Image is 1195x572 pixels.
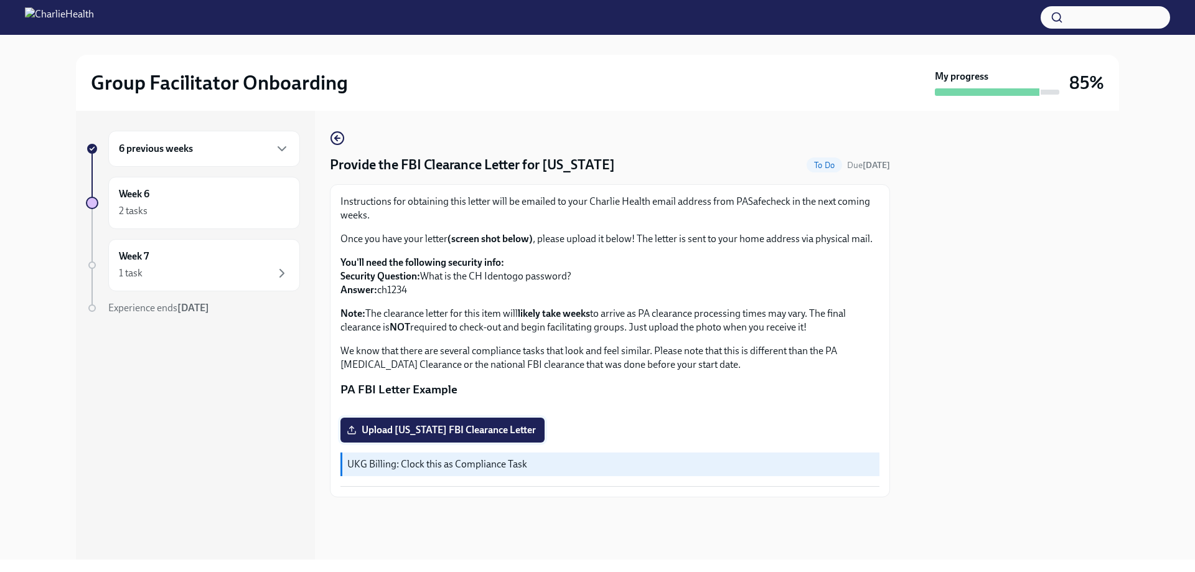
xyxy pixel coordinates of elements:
div: 1 task [119,266,143,280]
span: Due [847,160,890,171]
a: Week 62 tasks [86,177,300,229]
strong: Security Question: [340,270,420,282]
strong: Note: [340,307,365,319]
p: The clearance letter for this item will to arrive as PA clearance processing times may vary. The ... [340,307,879,334]
label: Upload [US_STATE] FBI Clearance Letter [340,418,545,443]
strong: [DATE] [177,302,209,314]
h4: Provide the FBI Clearance Letter for [US_STATE] [330,156,615,174]
p: We know that there are several compliance tasks that look and feel similar. Please note that this... [340,344,879,372]
img: CharlieHealth [25,7,94,27]
span: To Do [807,161,842,170]
p: What is the CH Identogo password? ch1234 [340,256,879,297]
strong: You'll need the following security info: [340,256,504,268]
h6: 6 previous weeks [119,142,193,156]
p: Instructions for obtaining this letter will be emailed to your Charlie Health email address from ... [340,195,879,222]
p: Once you have your letter , please upload it below! The letter is sent to your home address via p... [340,232,879,246]
p: UKG Billing: Clock this as Compliance Task [347,457,874,471]
div: 6 previous weeks [108,131,300,167]
strong: Answer: [340,284,377,296]
strong: likely take weeks [518,307,590,319]
h3: 85% [1069,72,1104,94]
span: September 2nd, 2025 09:00 [847,159,890,171]
h2: Group Facilitator Onboarding [91,70,348,95]
strong: (screen shot below) [448,233,533,245]
strong: [DATE] [863,160,890,171]
div: 2 tasks [119,204,148,218]
strong: NOT [390,321,410,333]
span: Upload [US_STATE] FBI Clearance Letter [349,424,536,436]
a: Week 71 task [86,239,300,291]
p: PA FBI Letter Example [340,382,879,398]
strong: My progress [935,70,988,83]
h6: Week 6 [119,187,149,201]
h6: Week 7 [119,250,149,263]
span: Experience ends [108,302,209,314]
